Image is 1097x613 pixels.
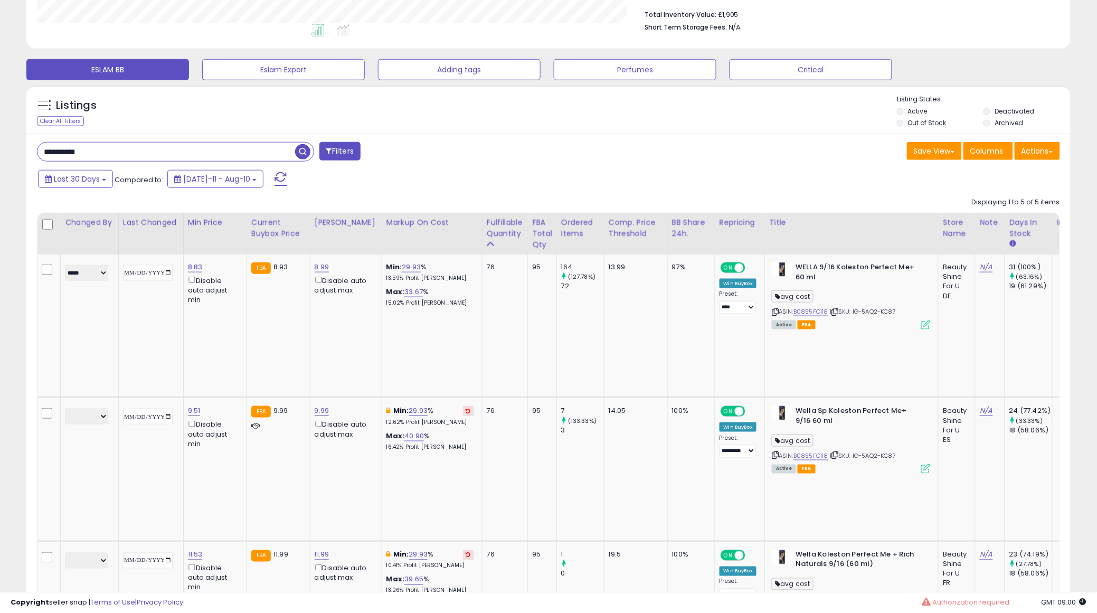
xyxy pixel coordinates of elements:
p: 15.02% Profit [PERSON_NAME] [386,299,474,307]
div: 95 [532,262,548,272]
h5: Listings [56,98,97,113]
b: Min: [393,405,409,416]
div: 1 [561,550,604,560]
a: 9.51 [188,405,201,416]
div: Changed by [65,217,114,228]
span: FBA [798,320,816,329]
span: ON [722,551,735,560]
label: Deactivated [995,107,1034,116]
a: 11.99 [315,550,329,560]
div: 19 (61.29%) [1009,281,1052,291]
div: Comp. Price Threshold [609,217,663,239]
strong: Copyright [11,597,49,607]
div: Beauty Shine For U ES [943,406,967,445]
b: Wella Koleston Perfect Me + Rich Naturals 9/16 (60 ml) [796,550,924,572]
span: avg cost [772,435,813,447]
span: [DATE]-11 - Aug-10 [183,174,250,184]
a: 29.93 [409,550,428,560]
div: Win BuyBox [720,567,757,576]
div: 76 [487,550,519,560]
span: N/A [729,22,741,32]
div: Win BuyBox [720,422,757,432]
div: Disable auto adjust max [315,275,374,295]
div: Preset: [720,578,757,602]
div: 100% [672,550,707,560]
a: Terms of Use [90,597,135,607]
div: Disable auto adjust max [315,562,374,583]
label: Out of Stock [908,118,947,127]
div: ASIN: [772,406,930,472]
div: 18 (58.06%) [1009,426,1052,435]
div: 23 (74.19%) [1009,550,1052,560]
div: 76 [487,262,519,272]
button: [DATE]-11 - Aug-10 [167,170,263,188]
div: Min Price [188,217,242,228]
div: Repricing [720,217,761,228]
div: % [386,406,474,426]
div: FBA Total Qty [532,217,552,250]
div: 13.99 [609,262,659,272]
div: Ordered Items [561,217,600,239]
div: 76 [487,406,519,416]
p: 12.62% Profit [PERSON_NAME] [386,419,474,426]
img: 31mwslF1b+L._SL40_.jpg [772,550,793,564]
span: All listings currently available for purchase on Amazon [772,320,796,329]
label: Active [908,107,928,116]
b: Max: [386,574,405,584]
div: Disable auto adjust max [315,419,374,439]
div: Disable auto adjust min [188,419,239,449]
a: 29.93 [402,262,421,272]
div: BB Share 24h. [672,217,711,239]
b: Min: [393,550,409,560]
div: 100% [672,406,707,416]
div: Markup on Cost [386,217,478,228]
span: avg cost [772,290,813,303]
img: 31mwslF1b+L._SL40_.jpg [772,262,793,277]
label: Archived [995,118,1023,127]
p: 16.42% Profit [PERSON_NAME] [386,444,474,451]
li: £1,905 [645,7,1052,20]
button: Adding tags [378,59,541,80]
div: 95 [532,406,548,416]
span: OFF [744,263,761,272]
span: Last 30 Days [54,174,100,184]
div: Disable auto adjust min [188,275,239,305]
div: Preset: [720,290,757,314]
b: WELLA 9/16 Koleston Perfect Me+ 60 ml [796,262,924,285]
span: FBA [798,465,816,474]
small: (63.16%) [1016,272,1042,281]
span: ON [722,407,735,416]
div: Preset: [720,435,757,458]
button: Critical [730,59,892,80]
div: Note [980,217,1000,228]
b: Wella Sp Koleston Perfect Me+ 9/16 60 ml [796,406,924,428]
small: FBA [251,406,271,418]
img: 31mwslF1b+L._SL40_.jpg [772,406,793,420]
a: 8.83 [188,262,203,272]
div: 18 (58.06%) [1009,569,1052,579]
span: All listings currently available for purchase on Amazon [772,465,796,474]
b: Max: [386,431,405,441]
small: Days In Stock. [1009,239,1016,249]
span: OFF [744,407,761,416]
a: 33.67 [404,287,423,297]
a: N/A [980,550,992,560]
div: 24 (77.42%) [1009,406,1052,416]
small: (27.78%) [1016,560,1042,569]
th: CSV column name: cust_attr_2_Changed by [61,213,119,254]
a: 11.53 [188,550,203,560]
p: 13.59% Profit [PERSON_NAME] [386,275,474,282]
div: 3 [561,426,604,435]
small: (133.33%) [568,417,597,425]
div: 7 [561,406,604,416]
div: Clear All Filters [37,116,84,126]
div: Last Changed [123,217,179,228]
div: 19.5 [609,550,659,560]
div: 95 [532,550,548,560]
span: | SKU: IG-5AQ2-KC87 [830,307,896,316]
div: Days In Stock [1009,217,1048,239]
a: 8.99 [315,262,329,272]
small: FBA [251,550,271,562]
a: N/A [980,405,992,416]
span: Compared to: [115,175,163,185]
